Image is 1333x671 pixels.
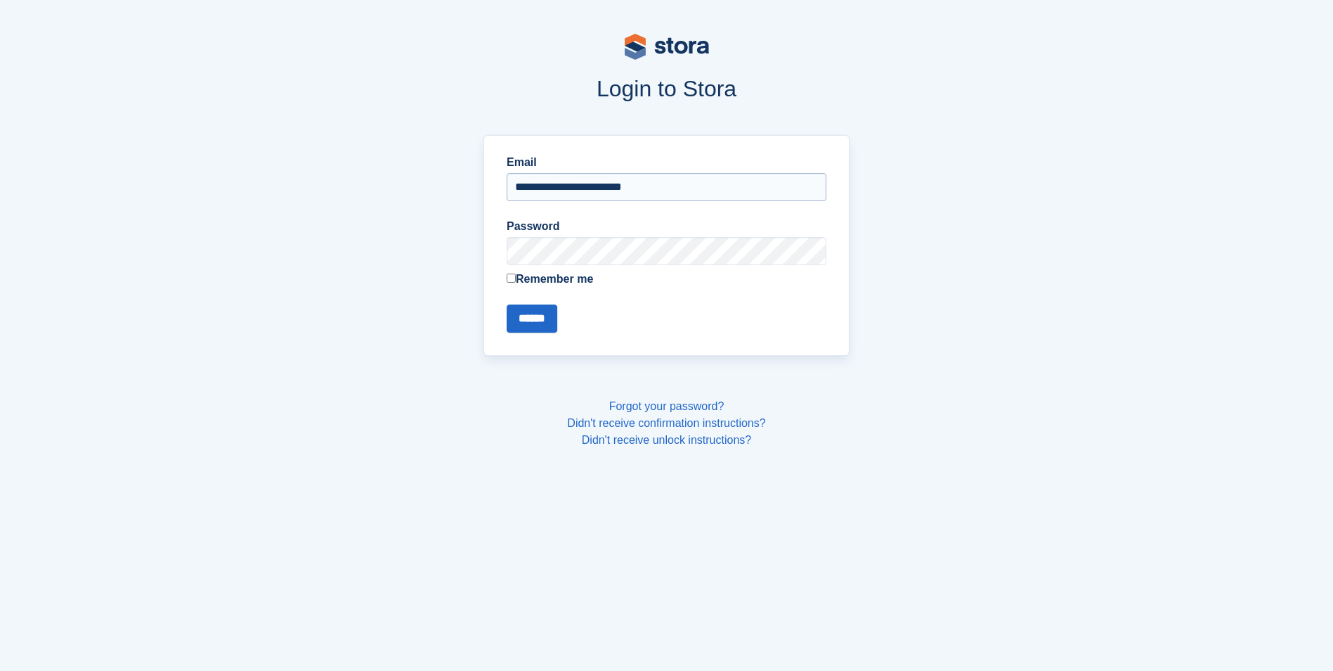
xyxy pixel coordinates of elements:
[609,400,724,412] a: Forgot your password?
[507,154,826,171] label: Email
[625,34,709,60] img: stora-logo-53a41332b3708ae10de48c4981b4e9114cc0af31d8433b30ea865607fb682f29.svg
[507,274,516,283] input: Remember me
[507,218,826,235] label: Password
[567,417,765,429] a: Didn't receive confirmation instructions?
[507,271,826,288] label: Remember me
[216,76,1118,101] h1: Login to Stora
[582,434,751,446] a: Didn't receive unlock instructions?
